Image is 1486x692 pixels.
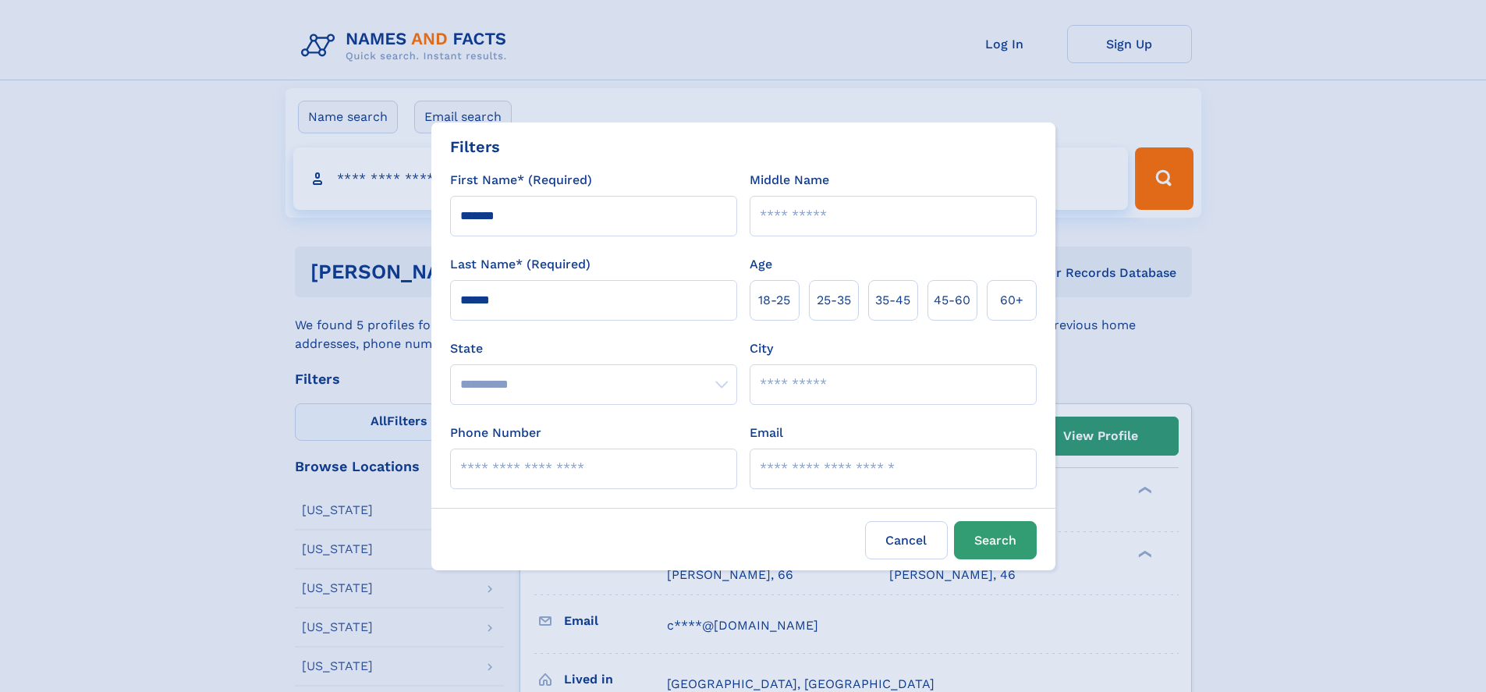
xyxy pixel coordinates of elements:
[450,339,737,358] label: State
[934,291,970,310] span: 45‑60
[450,171,592,190] label: First Name* (Required)
[758,291,790,310] span: 18‑25
[817,291,851,310] span: 25‑35
[750,424,783,442] label: Email
[450,255,590,274] label: Last Name* (Required)
[750,171,829,190] label: Middle Name
[1000,291,1023,310] span: 60+
[954,521,1037,559] button: Search
[450,135,500,158] div: Filters
[750,339,773,358] label: City
[875,291,910,310] span: 35‑45
[450,424,541,442] label: Phone Number
[865,521,948,559] label: Cancel
[750,255,772,274] label: Age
